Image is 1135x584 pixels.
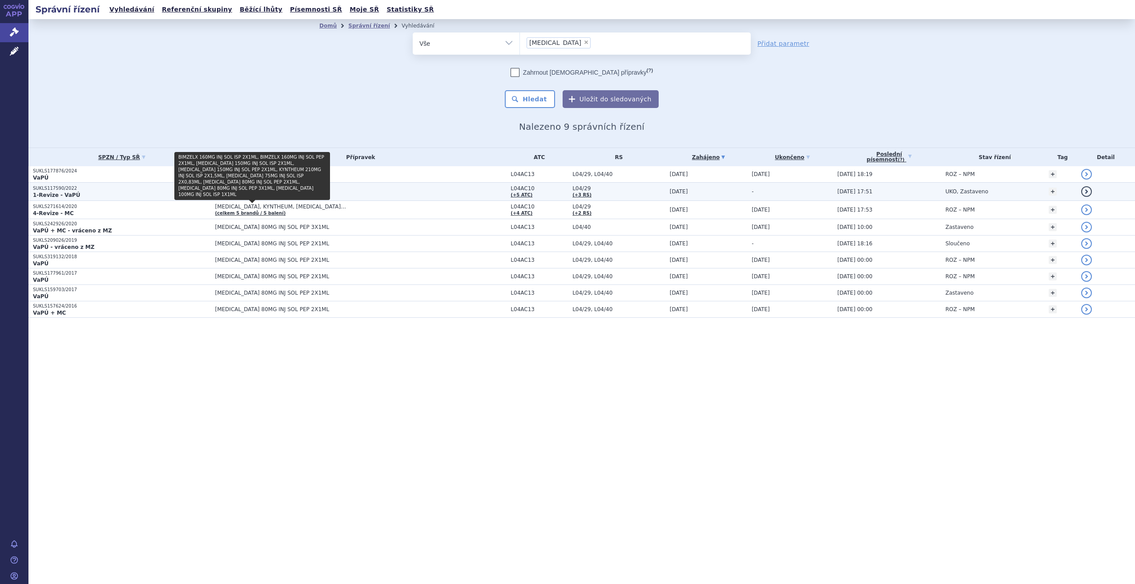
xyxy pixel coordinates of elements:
[1081,271,1092,282] a: detail
[215,240,438,247] span: [MEDICAL_DATA] 80MG INJ SOL PEP 2X1ML
[670,171,688,177] span: [DATE]
[568,148,665,166] th: RS
[505,90,555,108] button: Hledat
[33,192,80,198] strong: 1-Revize - VaPÚ
[647,68,653,73] abbr: (?)
[33,254,211,260] p: SUKLS319132/2018
[946,273,975,280] span: ROZ – NPM
[33,228,112,234] strong: VaPÚ + MC - vráceno z MZ
[33,270,211,276] p: SUKLS177961/2017
[1081,288,1092,298] a: detail
[511,192,532,197] a: (+5 ATC)
[159,4,235,16] a: Referenční skupiny
[752,151,833,164] a: Ukončeno
[1081,222,1092,232] a: detail
[752,207,770,213] span: [DATE]
[837,257,873,263] span: [DATE] 00:00
[511,290,568,296] span: L04AC13
[752,257,770,263] span: [DATE]
[752,306,770,312] span: [DATE]
[572,192,592,197] a: (+3 RS)
[572,204,665,210] span: L04/29
[752,273,770,280] span: [DATE]
[215,224,438,230] span: [MEDICAL_DATA] 80MG INJ SOL PEP 3X1ML
[584,40,589,45] span: ×
[33,185,211,192] p: SUKLS117590/2022
[348,23,390,29] a: Správní řízení
[1081,304,1092,315] a: detail
[670,188,688,195] span: [DATE]
[837,224,873,230] span: [DATE] 10:00
[946,240,970,247] span: Sloučeno
[1081,238,1092,249] a: detail
[837,306,873,312] span: [DATE] 00:00
[670,306,688,312] span: [DATE]
[511,204,568,210] span: L04AC10
[837,171,873,177] span: [DATE] 18:19
[33,151,211,164] a: SPZN / Typ SŘ
[511,211,532,216] a: (+4 ATC)
[1044,148,1077,166] th: Tag
[572,306,665,312] span: L04/29, L04/40
[941,148,1044,166] th: Stav řízení
[402,19,446,32] li: Vyhledávání
[757,39,809,48] a: Přidat parametr
[215,185,438,192] span: BIMZELX, [MEDICAL_DATA], KYNTHEUM…
[837,207,873,213] span: [DATE] 17:53
[572,211,592,216] a: (+2 RS)
[33,293,48,300] strong: VaPÚ
[946,290,974,296] span: Zastaveno
[670,273,688,280] span: [DATE]
[946,188,988,195] span: UKO, Zastaveno
[215,273,438,280] span: [MEDICAL_DATA] 80MG INJ SOL PEP 2X1ML
[33,237,211,244] p: SUKLS209026/2019
[211,148,507,166] th: Přípravek
[107,4,157,16] a: Vyhledávání
[529,40,581,46] span: [MEDICAL_DATA]
[1081,169,1092,180] a: detail
[572,290,665,296] span: L04/29, L04/40
[33,175,48,181] strong: VaPÚ
[670,257,688,263] span: [DATE]
[946,257,975,263] span: ROZ – NPM
[215,290,438,296] span: [MEDICAL_DATA] 80MG INJ SOL PEP 2X1ML
[572,240,665,247] span: L04/29, L04/40
[1049,170,1057,178] a: +
[33,260,48,267] strong: VaPÚ
[670,290,688,296] span: [DATE]
[33,303,211,309] p: SUKLS157624/2016
[946,171,975,177] span: ROZ – NPM
[33,221,211,227] p: SUKLS242926/2020
[752,224,770,230] span: [DATE]
[670,151,747,164] a: Zahájeno
[33,287,211,293] p: SUKLS159703/2017
[519,121,644,132] span: Nalezeno 9 správních řízení
[670,240,688,247] span: [DATE]
[33,277,48,283] strong: VaPÚ
[1077,148,1135,166] th: Detail
[572,273,665,280] span: L04/29, L04/40
[506,148,568,166] th: ATC
[33,310,66,316] strong: VaPÚ + MC
[237,4,285,16] a: Běžící lhůty
[287,4,345,16] a: Písemnosti SŘ
[215,192,286,197] a: (celkem 6 brandů / 9 balení)
[1081,186,1092,197] a: detail
[946,207,975,213] span: ROZ – NPM
[319,23,337,29] a: Domů
[593,37,598,48] input: [MEDICAL_DATA]
[898,157,905,163] abbr: (?)
[837,188,873,195] span: [DATE] 17:51
[572,171,665,177] span: L04/29, L04/40
[1049,240,1057,248] a: +
[215,204,438,210] span: [MEDICAL_DATA], KYNTHEUM, [MEDICAL_DATA]…
[511,240,568,247] span: L04AC13
[28,3,107,16] h2: Správní řízení
[511,306,568,312] span: L04AC13
[1049,305,1057,313] a: +
[215,211,286,216] a: (celkem 5 brandů / 5 balení)
[1049,272,1057,280] a: +
[752,240,753,247] span: -
[572,224,665,230] span: L04/40
[384,4,436,16] a: Statistiky SŘ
